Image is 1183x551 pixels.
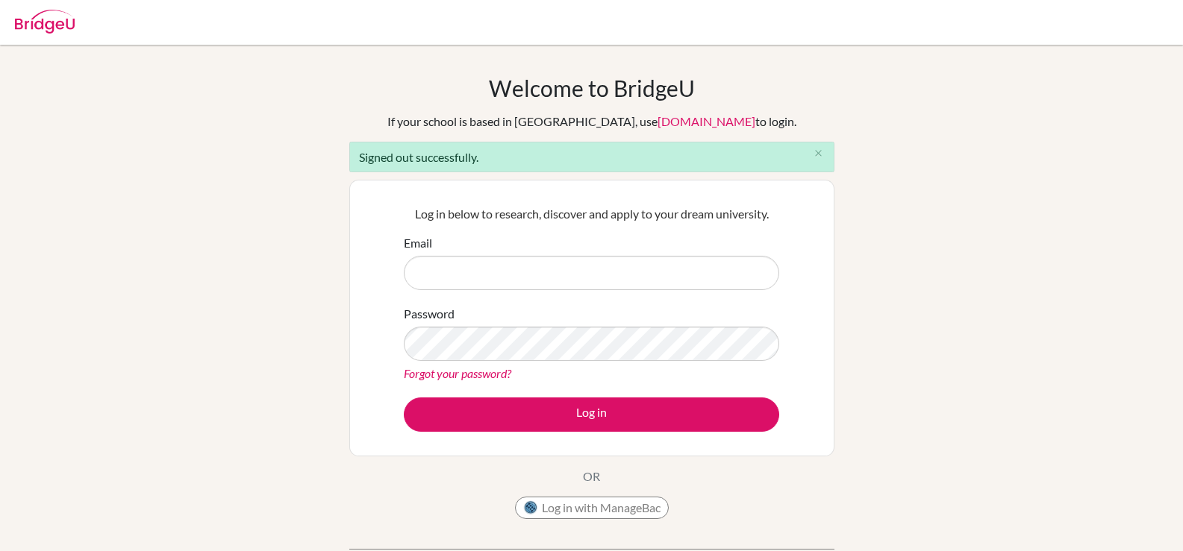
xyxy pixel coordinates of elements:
[489,75,695,101] h1: Welcome to BridgeU
[658,114,755,128] a: [DOMAIN_NAME]
[804,142,834,165] button: Close
[349,142,834,172] div: Signed out successfully.
[387,113,796,130] div: If your school is based in [GEOGRAPHIC_DATA], use to login.
[404,305,455,323] label: Password
[583,467,600,485] p: OR
[404,205,779,223] p: Log in below to research, discover and apply to your dream university.
[404,234,432,252] label: Email
[15,10,75,34] img: Bridge-U
[813,148,824,159] i: close
[404,397,779,432] button: Log in
[515,497,669,519] button: Log in with ManageBac
[404,366,511,380] a: Forgot your password?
